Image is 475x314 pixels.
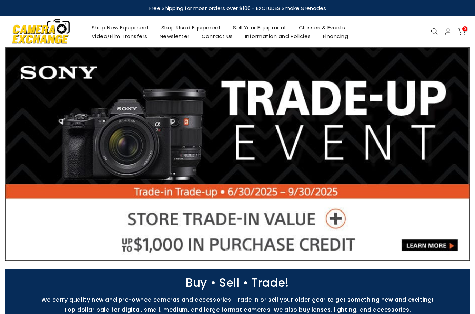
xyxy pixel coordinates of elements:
[2,279,473,286] p: Buy • Sell • Trade!
[232,249,236,253] li: Page dot 3
[317,32,354,40] a: Financing
[246,249,250,253] li: Page dot 5
[155,23,227,32] a: Shop Used Equipment
[85,23,155,32] a: Shop New Equipment
[227,23,293,32] a: Sell Your Equipment
[239,32,317,40] a: Information and Policies
[254,249,257,253] li: Page dot 6
[218,249,221,253] li: Page dot 1
[293,23,351,32] a: Classes & Events
[458,28,465,36] a: 0
[149,4,326,12] strong: Free Shipping for most orders over $100 - EXCLUDES Smoke Grenades
[239,249,243,253] li: Page dot 4
[462,26,467,31] span: 0
[2,296,473,303] p: We carry quality new and pre-owned cameras and accessories. Trade in or sell your older gear to g...
[85,32,153,40] a: Video/Film Transfers
[153,32,195,40] a: Newsletter
[2,306,473,313] p: Top dollar paid for digital, small, medium, and large format cameras. We also buy lenses, lightin...
[225,249,229,253] li: Page dot 2
[195,32,239,40] a: Contact Us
